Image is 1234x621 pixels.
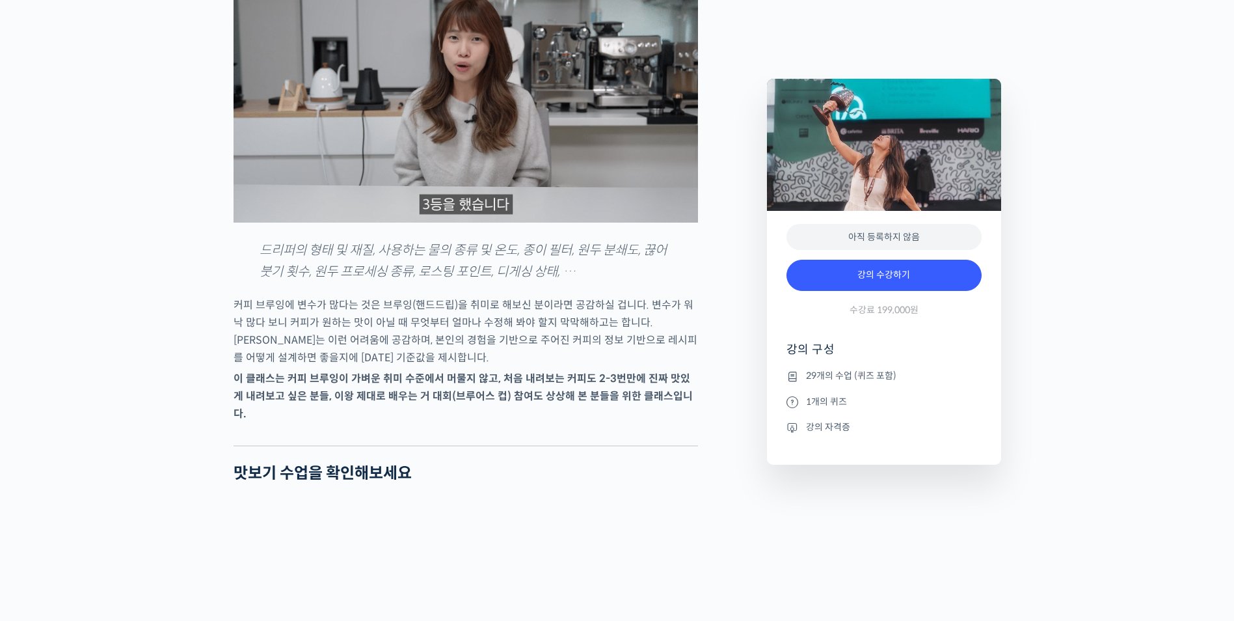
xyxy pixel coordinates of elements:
li: 1개의 퀴즈 [786,394,982,409]
h4: 강의 구성 [786,342,982,368]
li: 강의 자격증 [786,419,982,435]
a: 강의 수강하기 [786,260,982,291]
a: 설정 [168,413,250,445]
li: 29개의 수업 (퀴즈 포함) [786,368,982,384]
a: 홈 [4,413,86,445]
span: 대화 [119,433,135,443]
p: 커피 브루잉에 변수가 많다는 것은 브루잉(핸드드립)을 취미로 해보신 분이라면 공감하실 겁니다. 변수가 워낙 많다 보니 커피가 원하는 맛이 아닐 때 무엇부터 얼마나 수정해 봐야... [234,296,698,366]
strong: 이 클래스는 커피 브루잉이 가벼운 취미 수준에서 머물지 않고, 처음 내려보는 커피도 2-3번만에 진짜 맛있게 내려보고 싶은 분들, 이왕 제대로 배우는 거 대회(브루어스 컵) ... [234,372,693,421]
strong: 맛보기 수업을 확인해보세요 [234,463,412,483]
div: 아직 등록하지 않음 [786,224,982,251]
em: 드리퍼의 형태 및 재질, 사용하는 물의 종류 및 온도, 종이 필터, 원두 분쇄도, 끊어 붓기 횟수, 원두 프로세싱 종류, 로스팅 포인트, 디게싱 상태, … [260,242,667,280]
span: 홈 [41,432,49,443]
span: 설정 [201,432,217,443]
span: 수강료 199,000원 [850,304,919,316]
a: 대화 [86,413,168,445]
